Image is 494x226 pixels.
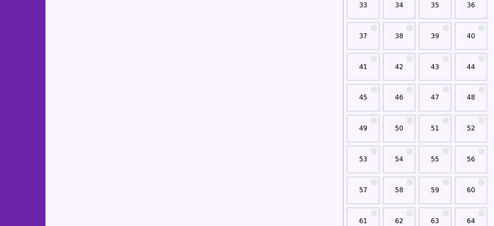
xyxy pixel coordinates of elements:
[421,155,449,171] a: 55
[421,124,449,140] a: 51
[421,31,449,48] a: 39
[349,155,377,171] a: 53
[457,186,485,202] a: 60
[386,93,413,109] a: 46
[457,124,485,140] a: 52
[349,62,377,78] a: 41
[349,0,377,17] a: 33
[349,31,377,48] a: 37
[421,62,449,78] a: 43
[421,0,449,17] a: 35
[386,31,413,48] a: 38
[386,186,413,202] a: 58
[349,186,377,202] a: 57
[457,31,485,48] a: 40
[457,155,485,171] a: 56
[386,155,413,171] a: 54
[386,124,413,140] a: 50
[421,93,449,109] a: 47
[421,186,449,202] a: 59
[349,124,377,140] a: 49
[457,93,485,109] a: 48
[457,0,485,17] a: 36
[349,93,377,109] a: 45
[457,62,485,78] a: 44
[386,62,413,78] a: 42
[386,0,413,17] a: 34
